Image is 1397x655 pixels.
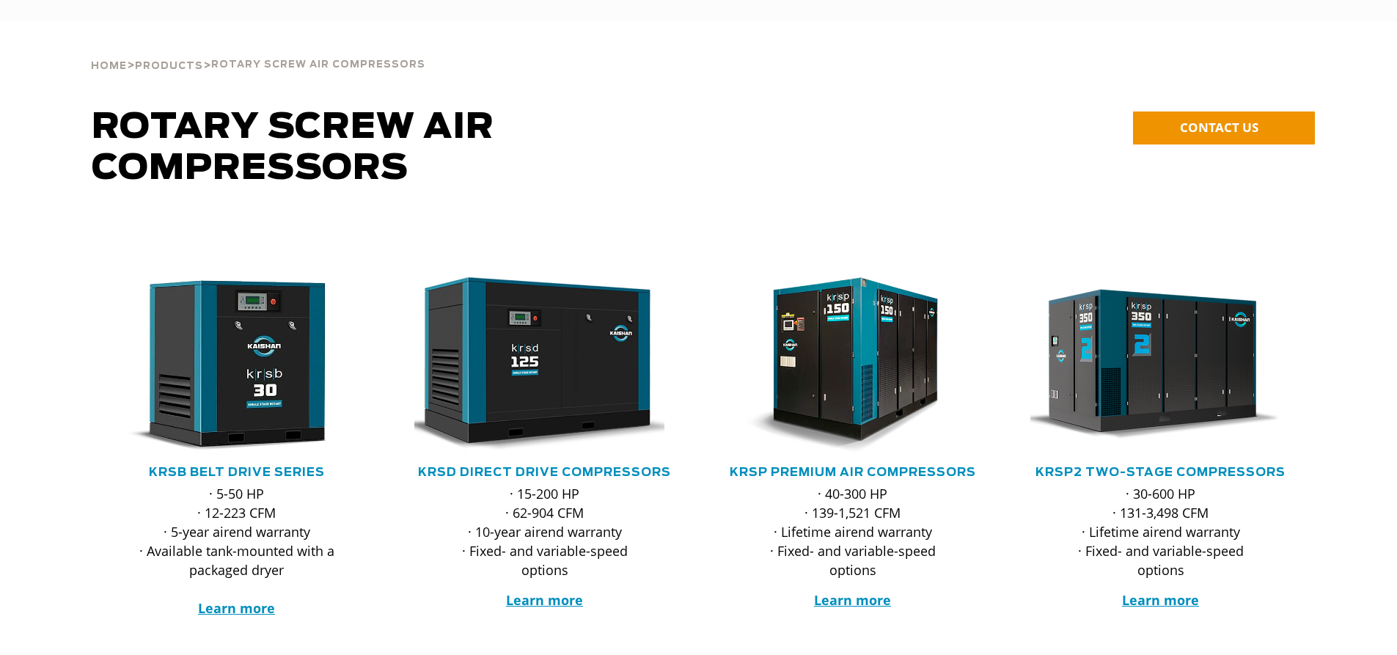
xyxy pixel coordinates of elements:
a: Learn more [506,591,583,609]
a: KRSP Premium Air Compressors [730,466,976,478]
p: · 40-300 HP · 139-1,521 CFM · Lifetime airend warranty · Fixed- and variable-speed options [752,484,954,579]
div: > > [91,22,425,78]
a: Learn more [1122,591,1199,609]
a: KRSD Direct Drive Compressors [418,466,671,478]
img: krsp350 [1019,277,1280,453]
a: KRSP2 Two-Stage Compressors [1035,466,1286,478]
span: Home [91,62,127,71]
div: krsp150 [722,277,983,453]
p: · 30-600 HP · 131-3,498 CFM · Lifetime airend warranty · Fixed- and variable-speed options [1060,484,1262,579]
a: KRSB Belt Drive Series [149,466,325,478]
p: · 5-50 HP · 12-223 CFM · 5-year airend warranty · Available tank-mounted with a packaged dryer [136,484,338,618]
a: Learn more [814,591,891,609]
p: · 15-200 HP · 62-904 CFM · 10-year airend warranty · Fixed- and variable-speed options [444,484,646,579]
div: krsd125 [414,277,675,453]
img: krsd125 [403,277,664,453]
img: krsp150 [711,277,972,453]
span: Rotary Screw Air Compressors [211,60,425,70]
div: krsp350 [1030,277,1291,453]
span: Rotary Screw Air Compressors [92,110,494,186]
a: Learn more [198,599,275,617]
a: CONTACT US [1133,111,1315,144]
span: CONTACT US [1180,119,1258,136]
a: Home [91,59,127,72]
span: Products [135,62,203,71]
a: Products [135,59,203,72]
img: krsb30 [95,277,356,453]
div: krsb30 [106,277,367,453]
